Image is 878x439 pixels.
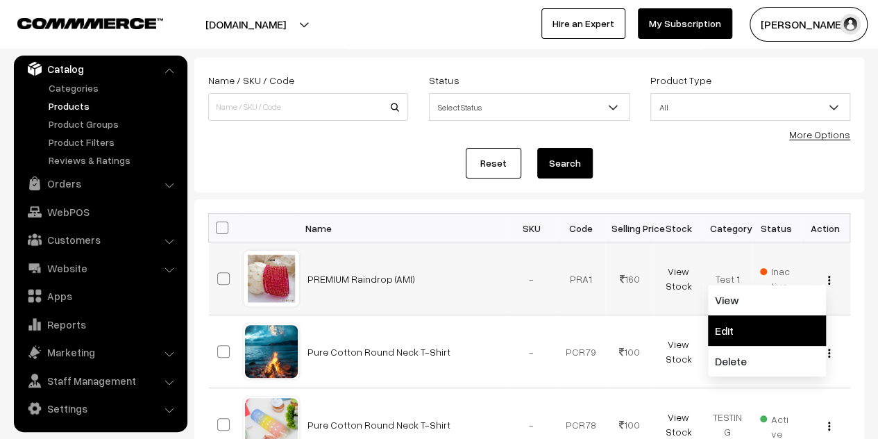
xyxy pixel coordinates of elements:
a: My Subscription [638,8,732,39]
th: Selling Price [605,214,655,242]
a: Settings [17,396,183,421]
a: More Options [789,129,850,140]
a: WebPOS [17,199,183,224]
a: Reports [17,312,183,337]
button: [PERSON_NAME] [750,7,868,42]
td: Test 1 [703,242,752,315]
th: Name [299,214,507,242]
a: PREMIUM Raindrop (AMI) [307,273,415,285]
a: Marketing [17,340,183,365]
button: Search [537,148,593,179]
a: Product Groups [45,117,183,131]
span: All [650,93,850,121]
a: Pure Cotton Round Neck T-Shirt [307,419,450,431]
a: Staff Management [17,368,183,393]
button: [DOMAIN_NAME] [157,7,335,42]
img: COMMMERCE [17,18,163,28]
td: TESTING [703,315,752,388]
th: Action [801,214,850,242]
input: Name / SKU / Code [208,93,408,121]
th: SKU [507,214,557,242]
img: Menu [828,422,830,431]
td: 160 [605,242,655,315]
span: Select Status [430,95,628,119]
a: Delete [708,346,826,376]
a: COMMMERCE [17,14,139,31]
img: user [840,14,861,35]
th: Status [752,214,801,242]
a: View Stock [665,265,691,292]
a: View Stock [665,338,691,365]
img: Menu [828,349,830,358]
a: Apps [17,283,183,308]
span: Inactive [760,264,793,293]
label: Status [429,73,459,88]
a: Reset [466,148,521,179]
label: Name / SKU / Code [208,73,294,88]
a: View Stock [665,411,691,438]
span: All [651,95,850,119]
td: PCR79 [556,315,605,388]
img: Menu [828,276,830,285]
a: Hire an Expert [541,8,625,39]
th: Code [556,214,605,242]
a: Website [17,256,183,281]
td: PRA1 [556,242,605,315]
a: Pure Cotton Round Neck T-Shirt [307,346,450,358]
a: Catalog [17,56,183,81]
td: 100 [605,315,655,388]
td: - [507,315,557,388]
a: Products [45,99,183,113]
a: Product Filters [45,135,183,149]
a: View [708,285,826,315]
th: Category [703,214,752,242]
th: Stock [654,214,703,242]
td: - [507,242,557,315]
label: Product Type [650,73,711,88]
a: Orders [17,171,183,196]
a: Reviews & Ratings [45,153,183,167]
a: Customers [17,227,183,252]
a: Categories [45,81,183,95]
a: Edit [708,315,826,346]
span: Select Status [429,93,629,121]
